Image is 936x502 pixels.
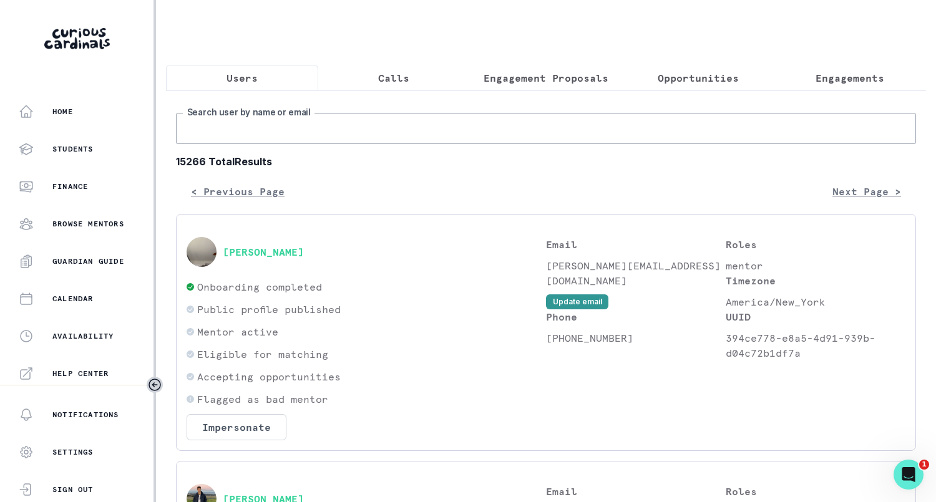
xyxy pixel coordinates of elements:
[919,460,929,470] span: 1
[546,309,726,324] p: Phone
[52,485,94,495] p: Sign Out
[894,460,924,490] iframe: Intercom live chat
[197,347,328,362] p: Eligible for matching
[378,70,409,85] p: Calls
[726,237,905,252] p: Roles
[546,294,608,309] button: Update email
[726,309,905,324] p: UUID
[52,144,94,154] p: Students
[176,179,300,204] button: < Previous Page
[52,107,73,117] p: Home
[44,28,110,49] img: Curious Cardinals Logo
[147,377,163,393] button: Toggle sidebar
[726,331,905,360] p: 394ce778-e8a5-4d91-939b-d04c72b1df7a
[546,258,726,288] p: [PERSON_NAME][EMAIL_ADDRESS][DOMAIN_NAME]
[546,237,726,252] p: Email
[197,324,278,339] p: Mentor active
[52,181,88,191] p: Finance
[197,279,322,294] p: Onboarding completed
[658,70,739,85] p: Opportunities
[52,369,109,379] p: Help Center
[176,154,916,169] b: 15266 Total Results
[52,410,119,420] p: Notifications
[197,369,341,384] p: Accepting opportunities
[726,294,905,309] p: America/New_York
[52,256,124,266] p: Guardian Guide
[546,484,726,499] p: Email
[484,70,608,85] p: Engagement Proposals
[227,70,258,85] p: Users
[52,447,94,457] p: Settings
[223,246,304,258] button: [PERSON_NAME]
[817,179,916,204] button: Next Page >
[187,414,286,440] button: Impersonate
[52,294,94,304] p: Calendar
[52,219,124,229] p: Browse Mentors
[816,70,884,85] p: Engagements
[197,302,341,317] p: Public profile published
[52,331,114,341] p: Availability
[726,273,905,288] p: Timezone
[726,484,905,499] p: Roles
[546,331,726,345] p: [PHONE_NUMBER]
[197,392,328,407] p: Flagged as bad mentor
[726,258,905,273] p: mentor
